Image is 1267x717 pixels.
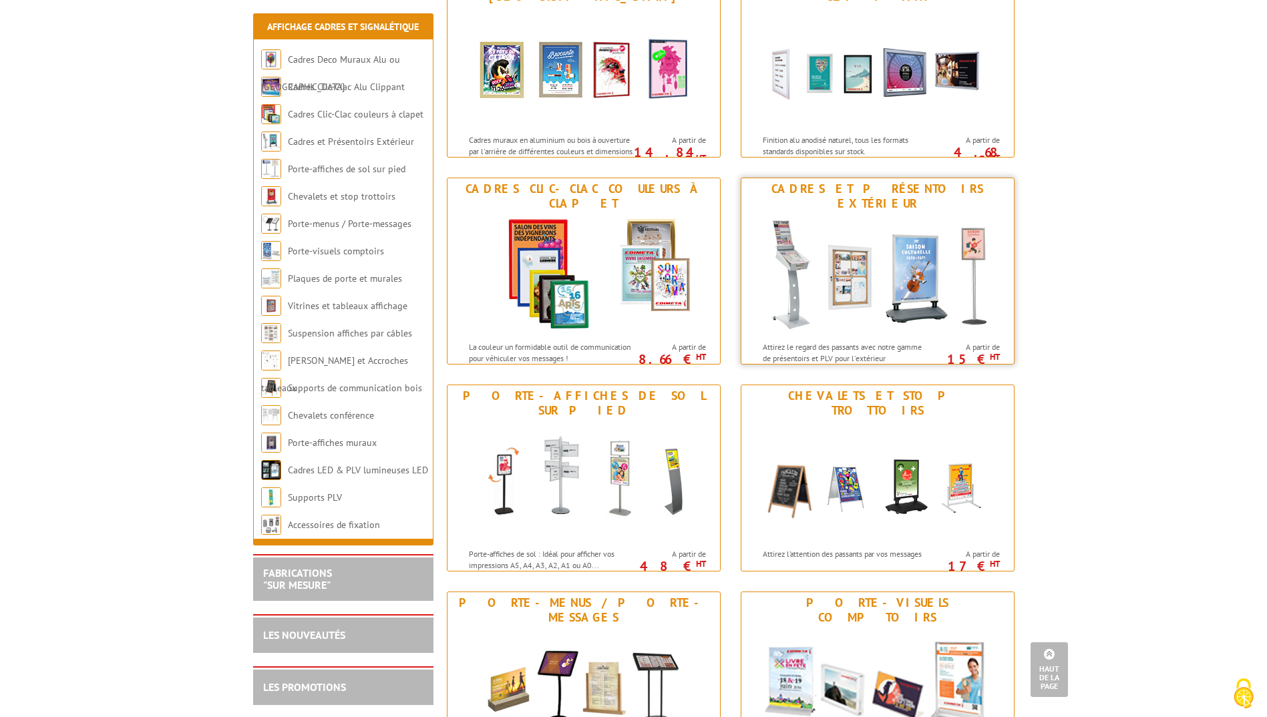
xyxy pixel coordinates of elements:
[925,562,1000,570] p: 17 €
[261,354,408,394] a: [PERSON_NAME] et Accroches tableaux
[754,214,1001,334] img: Cadres et Présentoirs Extérieur
[469,341,635,364] p: La couleur un formidable outil de communication pour véhiculer vos messages !
[451,389,717,418] div: Porte-affiches de sol sur pied
[288,437,377,449] a: Porte-affiches muraux
[288,245,384,257] a: Porte-visuels comptoirs
[261,296,281,316] img: Vitrines et tableaux affichage
[460,421,707,541] img: Porte-affiches de sol sur pied
[288,136,414,148] a: Cadres et Présentoirs Extérieur
[261,132,281,152] img: Cadres et Présentoirs Extérieur
[741,178,1015,365] a: Cadres et Présentoirs Extérieur Cadres et Présentoirs Extérieur Attirez le regard des passants av...
[745,182,1011,211] div: Cadres et Présentoirs Extérieur
[261,268,281,288] img: Plaques de porte et murales
[261,460,281,480] img: Cadres LED & PLV lumineuses LED
[745,595,1011,625] div: Porte-visuels comptoirs
[925,148,1000,164] p: 4.68 €
[263,680,346,694] a: LES PROMOTIONS
[696,152,706,164] sup: HT
[469,548,635,571] p: Porte-affiches de sol : Idéal pour afficher vos impressions A5, A4, A3, A2, A1 ou A0...
[288,272,402,284] a: Plaques de porte et murales
[932,135,1000,146] span: A partir de
[1031,642,1068,697] a: Haut de la page
[261,323,281,343] img: Suspension affiches par câbles
[447,385,721,571] a: Porte-affiches de sol sur pied Porte-affiches de sol sur pied Porte-affiches de sol : Idéal pour ...
[288,190,395,202] a: Chevalets et stop trottoirs
[925,355,1000,363] p: 15 €
[288,382,422,394] a: Supports de communication bois
[754,421,1001,541] img: Chevalets et stop trottoirs
[745,389,1011,418] div: Chevalets et stop trottoirs
[263,628,345,642] a: LES NOUVEAUTÉS
[267,21,419,33] a: Affichage Cadres et Signalétique
[754,7,1001,128] img: Cadres Clic-Clac Alu Clippant
[696,558,706,569] sup: HT
[261,53,400,93] a: Cadres Deco Muraux Alu ou [GEOGRAPHIC_DATA]
[990,152,1000,164] sup: HT
[447,178,721,365] a: Cadres Clic-Clac couleurs à clapet Cadres Clic-Clac couleurs à clapet La couleur un formidable ou...
[261,49,281,69] img: Cadres Deco Muraux Alu ou Bois
[631,355,706,363] p: 8.66 €
[261,159,281,179] img: Porte-affiches de sol sur pied
[261,487,281,507] img: Supports PLV
[288,491,342,503] a: Supports PLV
[261,405,281,425] img: Chevalets conférence
[261,104,281,124] img: Cadres Clic-Clac couleurs à clapet
[261,433,281,453] img: Porte-affiches muraux
[763,548,928,559] p: Attirez l’attention des passants par vos messages
[288,300,407,312] a: Vitrines et tableaux affichage
[763,341,928,364] p: Attirez le regard des passants avec notre gamme de présentoirs et PLV pour l'extérieur
[288,218,411,230] a: Porte-menus / Porte-messages
[631,148,706,164] p: 14.84 €
[696,351,706,363] sup: HT
[288,519,380,531] a: Accessoires de fixation
[1227,677,1260,710] img: Cookies (fenêtre modale)
[261,350,281,371] img: Cimaises et Accroches tableaux
[638,135,706,146] span: A partir de
[1220,672,1267,717] button: Cookies (fenêtre modale)
[451,182,717,211] div: Cadres Clic-Clac couleurs à clapet
[932,342,1000,352] span: A partir de
[990,351,1000,363] sup: HT
[741,385,1015,571] a: Chevalets et stop trottoirs Chevalets et stop trottoirs Attirez l’attention des passants par vos ...
[261,241,281,261] img: Porte-visuels comptoirs
[288,81,405,93] a: Cadres Clic-Clac Alu Clippant
[990,558,1000,569] sup: HT
[288,464,428,476] a: Cadres LED & PLV lumineuses LED
[451,595,717,625] div: Porte-menus / Porte-messages
[288,163,405,175] a: Porte-affiches de sol sur pied
[469,134,635,180] p: Cadres muraux en aluminium ou bois à ouverture par l'arrière de différentes couleurs et dimension...
[288,327,412,339] a: Suspension affiches par câbles
[638,549,706,559] span: A partir de
[460,214,707,334] img: Cadres Clic-Clac couleurs à clapet
[638,342,706,352] span: A partir de
[932,549,1000,559] span: A partir de
[288,108,423,120] a: Cadres Clic-Clac couleurs à clapet
[460,7,707,128] img: Cadres Deco Muraux Alu ou Bois
[631,562,706,570] p: 48 €
[261,214,281,234] img: Porte-menus / Porte-messages
[261,515,281,535] img: Accessoires de fixation
[261,186,281,206] img: Chevalets et stop trottoirs
[288,409,374,421] a: Chevalets conférence
[763,134,928,157] p: Finition alu anodisé naturel, tous les formats standards disponibles sur stock.
[263,566,332,591] a: FABRICATIONS"Sur Mesure"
